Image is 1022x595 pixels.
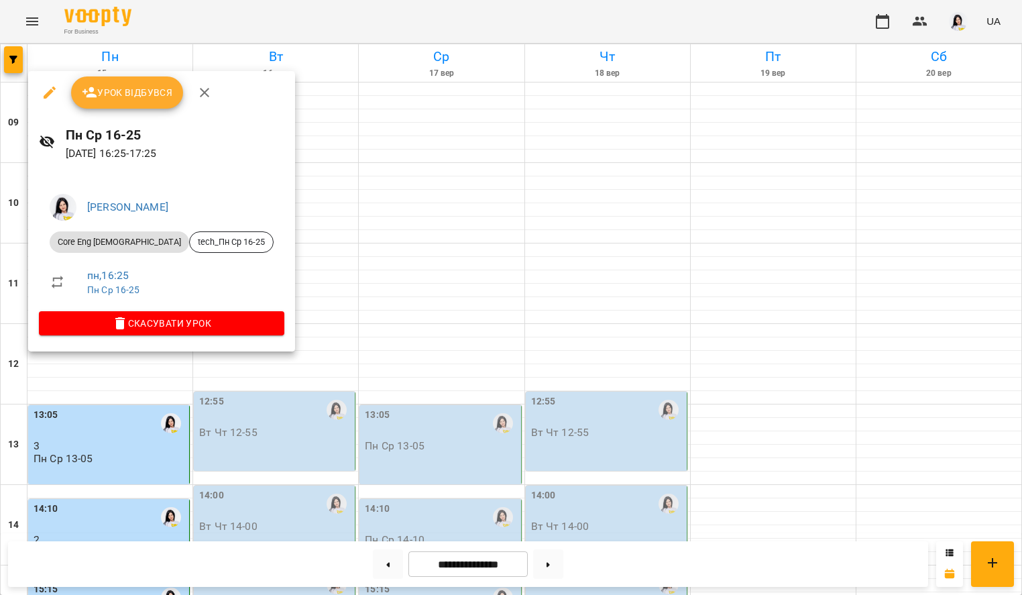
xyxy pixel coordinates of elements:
[71,76,184,109] button: Урок відбувся
[39,311,284,335] button: Скасувати Урок
[190,236,273,248] span: tech_Пн Ср 16-25
[87,201,168,213] a: [PERSON_NAME]
[87,284,140,295] a: Пн Ср 16-25
[50,194,76,221] img: 2db0e6d87653b6f793ba04c219ce5204.jpg
[82,85,173,101] span: Урок відбувся
[66,125,284,146] h6: Пн Ср 16-25
[189,231,274,253] div: tech_Пн Ср 16-25
[66,146,284,162] p: [DATE] 16:25 - 17:25
[50,236,189,248] span: Core Eng [DEMOGRAPHIC_DATA]
[87,269,129,282] a: пн , 16:25
[50,315,274,331] span: Скасувати Урок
